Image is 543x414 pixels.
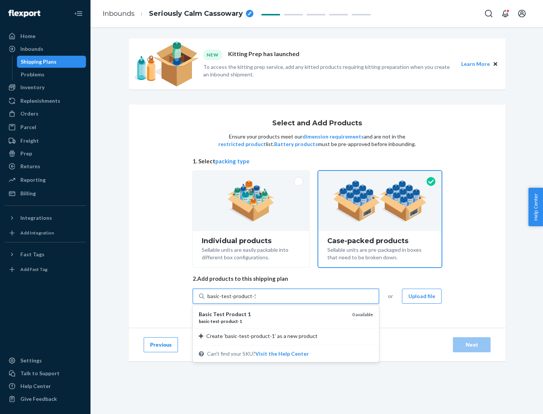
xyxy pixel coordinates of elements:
[5,108,86,120] a: Orders
[5,135,86,147] a: Freight
[5,148,86,160] a: Prep
[199,318,209,324] em: basic
[227,180,275,222] img: individual-pack.facf35554cb0f1810c75b2bd6df2d64e.png
[20,230,54,236] div: Add Integration
[5,367,86,379] a: Talk to Support
[97,3,259,25] ol: breadcrumbs
[5,355,86,367] a: Settings
[528,188,543,226] button: Help Center
[226,311,247,317] em: Product
[21,58,57,65] div: Shipping Plans
[5,160,86,172] a: Returns
[20,163,40,170] div: Returns
[514,6,529,21] button: Open account menu
[20,251,44,258] div: Fast Tags
[218,140,266,148] button: restricted product
[20,176,46,184] div: Reporting
[202,237,300,245] div: Individual products
[211,318,219,324] em: test
[461,60,490,68] button: Learn More
[402,289,442,304] button: Upload file
[17,68,86,81] a: Problems
[491,60,500,68] button: Close
[207,292,256,300] input: Basic Test Product 1basic-test-product-10 availableCreate ‘basic-test-product-1’ as a new product...
[20,214,52,222] div: Integrations
[5,248,86,260] button: Fast Tags
[333,180,427,222] img: case-pack.59cecea509d18c883b923b81aeac6d0b.png
[218,133,417,148] p: Ensure your products meet our and are not in the list. must be pre-approved before inbounding.
[255,350,309,358] button: Basic Test Product 1basic-test-product-10 availableCreate ‘basic-test-product-1’ as a new product...
[5,187,86,199] a: Billing
[388,292,393,300] span: or
[21,71,44,78] div: Problems
[20,45,43,53] div: Inbounds
[199,311,212,317] em: Basic
[5,380,86,392] a: Help Center
[203,63,454,78] p: To access the kitting prep service, add any kitted products requiring kitting preparation when yo...
[221,318,238,324] em: product
[5,212,86,224] button: Integrations
[71,6,86,21] button: Close Navigation
[20,123,36,131] div: Parcel
[193,275,442,283] span: 2. Add products to this shipping plan
[5,43,86,55] a: Inbounds
[8,10,40,17] img: Flexport logo
[20,32,35,40] div: Home
[228,50,299,60] p: Kitting Prep has launched
[20,266,48,272] div: Add Fast Tag
[248,311,251,317] em: 1
[327,245,433,261] div: Sellable units are pre-packaged in boxes that need to be broken down.
[239,318,242,324] em: 1
[20,190,36,197] div: Billing
[199,318,346,324] div: - - -
[5,263,86,275] a: Add Fast Tag
[272,120,362,127] h1: Select and Add Products
[103,9,135,18] a: Inbounds
[274,140,318,148] button: Battery products
[202,245,300,261] div: Sellable units are easily packable into different box configurations.
[20,382,51,390] div: Help Center
[5,393,86,405] button: Give Feedback
[20,110,38,117] div: Orders
[20,395,57,403] div: Give Feedback
[144,337,178,352] button: Previous
[5,227,86,239] a: Add Integration
[203,50,222,60] div: NEW
[213,311,225,317] em: Test
[20,357,42,364] div: Settings
[498,6,513,21] button: Open notifications
[453,337,491,352] button: Next
[193,157,442,165] span: 1. Select
[20,150,32,157] div: Prep
[302,133,364,140] button: dimension requirements
[5,30,86,42] a: Home
[149,9,243,19] span: Seriously Calm Cassowary
[20,84,44,91] div: Inventory
[20,97,60,105] div: Replenishments
[215,157,250,165] button: packing type
[5,95,86,107] a: Replenishments
[5,81,86,93] a: Inventory
[352,312,373,317] span: 0 available
[327,237,433,245] div: Case-packed products
[207,350,309,358] span: Can't find your SKU?
[206,332,318,340] span: Create ‘basic-test-product-1’ as a new product
[20,370,60,377] div: Talk to Support
[481,6,496,21] button: Open Search Box
[459,341,484,349] div: Next
[5,121,86,133] a: Parcel
[20,137,39,145] div: Freight
[17,56,86,68] a: Shipping Plans
[5,174,86,186] a: Reporting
